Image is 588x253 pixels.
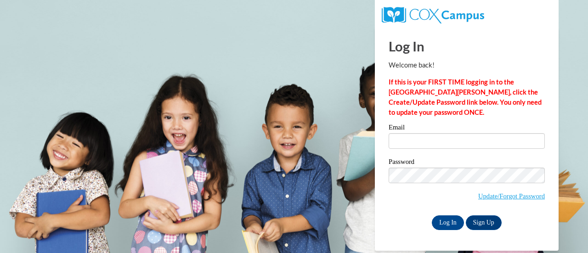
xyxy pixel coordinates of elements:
img: COX Campus [382,7,484,23]
strong: If this is your FIRST TIME logging in to the [GEOGRAPHIC_DATA][PERSON_NAME], click the Create/Upd... [389,78,542,116]
a: Update/Forgot Password [478,192,545,200]
a: COX Campus [382,11,484,18]
label: Password [389,158,545,168]
h1: Log In [389,37,545,56]
a: Sign Up [466,215,502,230]
input: Log In [432,215,464,230]
label: Email [389,124,545,133]
p: Welcome back! [389,60,545,70]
